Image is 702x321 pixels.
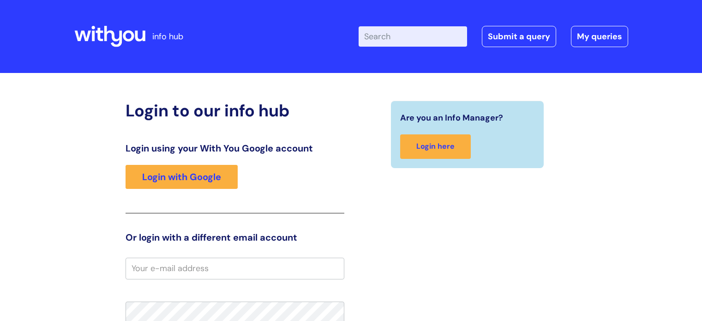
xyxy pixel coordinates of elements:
[126,101,344,121] h2: Login to our info hub
[126,165,238,189] a: Login with Google
[126,143,344,154] h3: Login using your With You Google account
[126,258,344,279] input: Your e-mail address
[152,29,183,44] p: info hub
[400,134,471,159] a: Login here
[126,232,344,243] h3: Or login with a different email account
[571,26,628,47] a: My queries
[400,110,503,125] span: Are you an Info Manager?
[359,26,467,47] input: Search
[482,26,556,47] a: Submit a query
